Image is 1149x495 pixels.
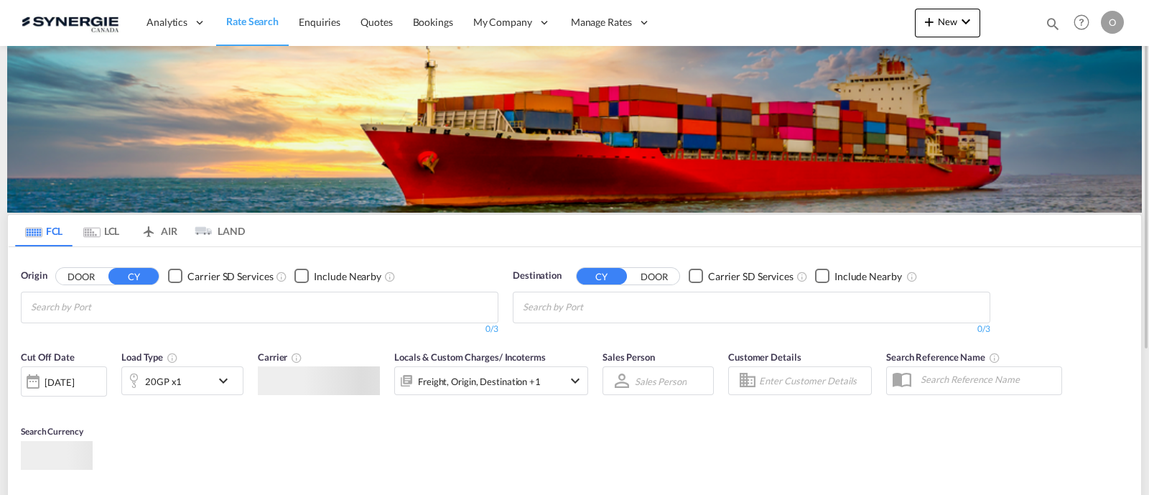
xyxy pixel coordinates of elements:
[276,271,287,282] md-icon: Unchecked: Search for CY (Container Yard) services for all selected carriers.Checked : Search for...
[513,323,990,336] div: 0/3
[577,268,627,284] button: CY
[29,292,173,319] md-chips-wrap: Chips container with autocompletion. Enter the text area, type text to search, and then use the u...
[22,6,118,39] img: 1f56c880d42311ef80fc7dca854c8e59.png
[140,223,157,233] md-icon: icon-airplane
[73,215,130,246] md-tab-item: LCL
[1045,16,1061,37] div: icon-magnify
[299,16,340,28] span: Enquiries
[834,269,902,284] div: Include Nearby
[989,352,1000,364] md-icon: Your search will be saved by the below given name
[15,215,73,246] md-tab-item: FCL
[689,269,794,284] md-checkbox: Checkbox No Ink
[921,16,974,27] span: New
[291,352,302,364] md-icon: The selected Trucker/Carrierwill be displayed in the rate results If the rates are from another f...
[130,215,187,246] md-tab-item: AIR
[418,371,541,392] div: Freight Origin Destination Factory Stuffing
[523,296,659,319] input: Chips input.
[728,351,801,363] span: Customer Details
[258,351,302,363] span: Carrier
[921,13,938,30] md-icon: icon-plus 400-fg
[45,376,74,389] div: [DATE]
[1069,10,1094,34] span: Help
[21,426,83,437] span: Search Currency
[1045,16,1061,32] md-icon: icon-magnify
[314,269,381,284] div: Include Nearby
[499,351,546,363] span: / Incoterms
[56,268,106,284] button: DOOR
[413,16,453,28] span: Bookings
[915,9,980,37] button: icon-plus 400-fgNewicon-chevron-down
[121,366,243,395] div: 20GP x1icon-chevron-down
[187,215,245,246] md-tab-item: LAND
[226,15,279,27] span: Rate Search
[21,395,32,415] md-datepicker: Select
[21,323,498,336] div: 0/3
[1101,11,1124,34] div: O
[7,46,1142,213] img: LCL+%26+FCL+BACKGROUND.png
[571,15,632,29] span: Manage Rates
[394,351,546,363] span: Locals & Custom Charges
[215,372,239,389] md-icon: icon-chevron-down
[187,269,273,284] div: Carrier SD Services
[815,269,902,284] md-checkbox: Checkbox No Ink
[633,371,688,392] md-select: Sales Person
[473,15,532,29] span: My Company
[21,366,107,397] div: [DATE]
[15,215,245,246] md-pagination-wrapper: Use the left and right arrow keys to navigate between tabs
[521,292,665,319] md-chips-wrap: Chips container with autocompletion. Enter the text area, type text to search, and then use the u...
[21,351,75,363] span: Cut Off Date
[603,351,655,363] span: Sales Person
[146,15,187,29] span: Analytics
[167,352,178,364] md-icon: icon-information-outline
[513,269,562,283] span: Destination
[360,16,392,28] span: Quotes
[108,268,159,284] button: CY
[1069,10,1101,36] div: Help
[21,269,47,283] span: Origin
[567,372,584,389] md-icon: icon-chevron-down
[294,269,381,284] md-checkbox: Checkbox No Ink
[796,271,808,282] md-icon: Unchecked: Search for CY (Container Yard) services for all selected carriers.Checked : Search for...
[384,271,396,282] md-icon: Unchecked: Ignores neighbouring ports when fetching rates.Checked : Includes neighbouring ports w...
[145,371,182,392] div: 20GP x1
[394,366,588,395] div: Freight Origin Destination Factory Stuffingicon-chevron-down
[708,269,794,284] div: Carrier SD Services
[957,13,974,30] md-icon: icon-chevron-down
[913,369,1061,390] input: Search Reference Name
[906,271,918,282] md-icon: Unchecked: Ignores neighbouring ports when fetching rates.Checked : Includes neighbouring ports w...
[759,370,867,392] input: Enter Customer Details
[31,296,167,319] input: Chips input.
[168,269,273,284] md-checkbox: Checkbox No Ink
[629,268,679,284] button: DOOR
[886,351,1000,363] span: Search Reference Name
[121,351,178,363] span: Load Type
